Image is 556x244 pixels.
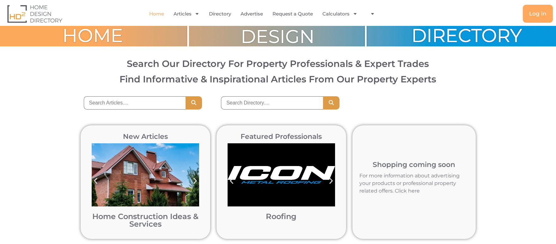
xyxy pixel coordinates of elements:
[322,7,357,21] a: Calculators
[89,133,202,140] h2: New Articles
[209,7,231,21] a: Directory
[523,5,553,23] a: Log in
[224,133,338,140] h2: Featured Professionals
[272,7,313,21] a: Request a Quote
[186,96,202,110] button: Search
[12,74,544,84] h3: Find Informative & Inspirational Articles From Our Property Experts
[221,96,323,110] input: Search Directory....
[89,174,103,188] div: Previous slide
[149,7,164,21] a: Home
[323,96,339,110] button: Search
[12,59,544,68] h2: Search Our Directory For Property Professionals & Expert Trades
[92,212,199,229] a: Home Construction Ideas & Services
[224,140,338,231] div: 1 / 12
[84,96,186,110] input: Search Articles....
[113,7,415,21] nav: Menu
[174,7,199,21] a: Articles
[224,174,239,188] div: Previous slide
[188,174,202,188] div: Next slide
[241,7,263,21] a: Advertise
[89,140,202,231] div: 1 / 12
[266,212,296,221] a: Roofing
[324,174,338,188] div: Next slide
[529,11,547,16] span: Log in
